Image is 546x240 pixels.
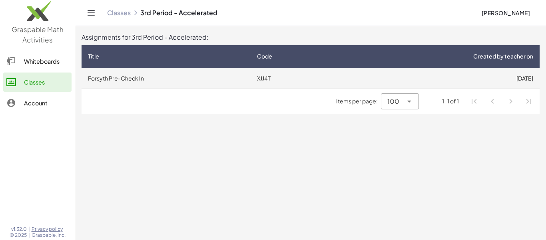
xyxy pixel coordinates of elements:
div: Account [24,98,68,108]
td: Forsyth Pre-Check In [82,68,251,89]
span: v1.32.0 [11,226,27,232]
div: Assignments for 3rd Period - Accelerated: [82,32,540,42]
span: | [28,232,30,238]
span: Items per page: [336,97,381,105]
span: © 2025 [10,232,27,238]
a: Account [3,93,72,113]
td: [DATE] [340,68,540,89]
span: | [28,226,30,232]
a: Whiteboards [3,52,72,71]
span: Graspable Math Activities [12,25,64,44]
a: Privacy policy [32,226,66,232]
a: Classes [3,73,72,92]
div: 1-1 of 1 [442,97,459,105]
span: Title [88,52,99,61]
div: Whiteboards [24,56,68,66]
span: [PERSON_NAME] [481,9,530,16]
span: Graspable, Inc. [32,232,66,238]
button: [PERSON_NAME] [475,6,536,20]
span: Code [257,52,272,61]
td: XJJ4T [251,68,340,89]
span: Created by teacher on [473,52,533,61]
button: Toggle navigation [85,6,98,19]
a: Classes [107,9,131,17]
div: Classes [24,77,68,87]
nav: Pagination Navigation [465,92,538,111]
span: 100 [387,97,399,106]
